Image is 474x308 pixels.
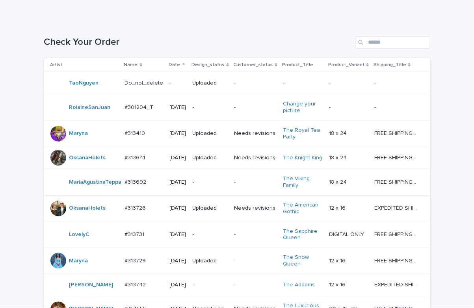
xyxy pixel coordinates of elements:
p: FREE SHIPPING - preview in 1-2 business days, after your approval delivery will take 5-10 b.d. [374,256,419,264]
a: The American Gothic [283,202,323,215]
p: - [234,104,277,111]
p: EXPEDITED SHIPPING - preview in 1 business day; delivery up to 5 business days after your approval. [374,280,419,288]
p: Product_Variant [328,61,364,69]
p: FREE SHIPPING - preview in 1-2 business days, after your approval delivery will take 5-10 b.d. [374,230,419,238]
p: #301204_T [125,103,155,111]
p: [DATE] [170,231,186,238]
tr: Maryna #313729#313729 [DATE]Uploaded-The Snow Queen 12 x 1612 x 16 FREE SHIPPING - preview in 1-2... [44,248,430,274]
p: Name [124,61,138,69]
p: Shipping_Title [374,61,406,69]
p: - [374,78,377,87]
a: Maryna [69,130,88,137]
a: The Knight King [283,155,322,161]
a: The Snow Queen [283,254,323,267]
p: - [234,258,277,264]
input: Search [355,36,430,49]
a: Change your picture [283,101,323,114]
p: Uploaded [193,130,228,137]
p: Customer_status [234,61,273,69]
p: Design_status [192,61,225,69]
tr: TaoNguyen Do_not_deleteDo_not_delete -Uploaded---- -- [44,72,430,94]
p: Uploaded [193,80,228,87]
p: Needs revisions [234,155,277,161]
a: TaoNguyen [69,80,99,87]
p: - [234,282,277,288]
p: [DATE] [170,179,186,186]
tr: LovelyC #313731#313731 [DATE]--The Sapphire Queen DIGITAL ONLYDIGITAL ONLY FREE SHIPPING - previe... [44,221,430,248]
p: #313742 [125,280,148,288]
a: The Addams [283,282,315,288]
a: RolaineSanJuan [69,104,111,111]
p: EXPEDITED SHIPPING - preview in 1 business day; delivery up to 5 business days after your approval. [374,203,419,212]
p: - [329,103,332,111]
p: - [193,104,228,111]
a: The Sapphire Queen [283,228,323,242]
p: 12 x 16 [329,280,347,288]
p: - [329,78,332,87]
p: #313729 [125,256,148,264]
tr: RolaineSanJuan #301204_T#301204_T [DATE]--Change your picture -- -- [44,94,430,121]
p: - [170,80,186,87]
p: - [234,231,277,238]
p: FREE SHIPPING - preview in 1-2 business days, after your approval delivery will take 5-10 b.d. [374,177,419,186]
h1: Check Your Order [44,37,352,48]
p: Date [169,61,180,69]
p: #313726 [125,203,148,212]
p: [DATE] [170,130,186,137]
a: OksanaHolets [69,205,106,212]
tr: OksanaHolets #313641#313641 [DATE]UploadedNeeds revisionsThe Knight King 18 x 2418 x 24 FREE SHIP... [44,147,430,169]
p: #313731 [125,230,146,238]
a: MariaAgustinaTeppa [69,179,122,186]
p: Product_Title [282,61,313,69]
p: #313692 [125,177,148,186]
tr: OksanaHolets #313726#313726 [DATE]UploadedNeeds revisionsThe American Gothic 12 x 1612 x 16 EXPED... [44,195,430,221]
p: [DATE] [170,155,186,161]
a: [PERSON_NAME] [69,282,113,288]
a: LovelyC [69,231,90,238]
p: Uploaded [193,155,228,161]
p: #313641 [125,153,147,161]
p: - [193,282,228,288]
p: #313410 [125,129,147,137]
p: - [283,80,323,87]
a: The Viking Family [283,175,323,189]
p: Do_not_delete [125,78,165,87]
a: OksanaHolets [69,155,106,161]
p: Artist [50,61,63,69]
p: Needs revisions [234,130,277,137]
p: [DATE] [170,282,186,288]
p: FREE SHIPPING - preview in 1-2 business days, after your approval delivery will take 5-10 b.d. [374,129,419,137]
p: [DATE] [170,258,186,264]
p: DIGITAL ONLY [329,230,366,238]
p: 18 x 24 [329,153,348,161]
p: - [193,231,228,238]
p: 12 x 16 [329,203,347,212]
p: 12 x 16 [329,256,347,264]
tr: [PERSON_NAME] #313742#313742 [DATE]--The Addams 12 x 1612 x 16 EXPEDITED SHIPPING - preview in 1 ... [44,274,430,296]
p: - [374,103,377,111]
a: The Royal Tea Party [283,127,323,140]
p: - [234,80,277,87]
p: FREE SHIPPING - preview in 1-2 business days, after your approval delivery will take 5-10 b.d. [374,153,419,161]
p: 18 x 24 [329,129,348,137]
p: - [234,179,277,186]
p: [DATE] [170,205,186,212]
tr: MariaAgustinaTeppa #313692#313692 [DATE]--The Viking Family 18 x 2418 x 24 FREE SHIPPING - previe... [44,169,430,195]
p: - [193,179,228,186]
p: 18 x 24 [329,177,348,186]
p: [DATE] [170,104,186,111]
a: Maryna [69,258,88,264]
tr: Maryna #313410#313410 [DATE]UploadedNeeds revisionsThe Royal Tea Party 18 x 2418 x 24 FREE SHIPPI... [44,120,430,147]
p: Needs revisions [234,205,277,212]
p: Uploaded [193,205,228,212]
p: Uploaded [193,258,228,264]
